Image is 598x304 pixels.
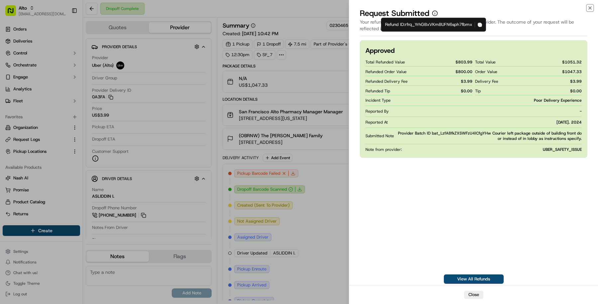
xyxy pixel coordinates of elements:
[360,8,429,19] p: Request Submitted
[455,69,472,74] span: $ 800.00
[365,46,395,55] h2: Approved
[365,88,390,94] span: Refunded Tip
[562,59,582,65] span: $ 1051.32
[475,59,496,65] span: Total Value
[461,88,472,94] span: $ 0.00
[365,133,394,139] span: Submitted Note
[113,65,121,73] button: Start new chat
[570,79,582,84] span: $ 3.99
[30,63,109,70] div: Start new chat
[7,114,17,125] img: Zach Benton
[7,86,45,91] div: Past conversations
[365,69,407,74] span: Refunded Order Value
[365,79,408,84] span: Refunded Delivery Fee
[397,131,582,141] span: Provider Batch ID bat_LzfA8fkZXSWFzU4lCfgYHw Courier left package outside of building front door ...
[461,79,472,84] span: $ 3.99
[365,147,402,152] span: Note from provider:
[475,88,481,94] span: Tip
[56,149,61,154] div: 💻
[21,103,54,108] span: [PERSON_NAME]
[7,6,20,20] img: Nash
[365,109,389,114] span: Reported By
[55,103,57,108] span: •
[464,291,483,299] button: Close
[556,120,582,125] span: [DATE]. 2024
[17,43,120,50] input: Got a question? Start typing here...
[444,274,504,284] a: View All Refunds
[47,164,80,169] a: Powered byPylon
[475,69,497,74] span: Order Value
[475,79,498,84] span: Delivery Fee
[63,148,107,155] span: API Documentation
[385,22,472,28] p: Refund ID: rfrq_YrhGBxVKmBUFN6sph7fbmx
[365,120,388,125] span: Reported At
[365,59,405,65] span: Total Refunded Value
[570,88,582,94] span: $ 0.00
[53,146,109,157] a: 💻API Documentation
[562,69,582,74] span: $ 1047.33
[7,96,17,107] img: Masood Aslam
[21,121,54,126] span: [PERSON_NAME]
[13,148,51,155] span: Knowledge Base
[7,63,19,75] img: 1736555255976-a54dd68f-1ca7-489b-9aae-adbdc363a1c4
[59,121,72,126] span: [DATE]
[4,146,53,157] a: 📗Knowledge Base
[534,98,582,103] span: Poor Delivery Experience
[55,121,57,126] span: •
[360,19,587,36] div: Your refund request has been forwarded to the delivery provider. The outcome of your request will...
[365,98,391,103] span: Incident Type
[14,63,26,75] img: 4281594248423_2fcf9dad9f2a874258b8_72.png
[7,26,121,37] p: Welcome 👋
[543,147,582,152] span: UBER_SAFETY_ISSUE
[580,109,582,114] span: -
[7,149,12,154] div: 📗
[59,103,72,108] span: [DATE]
[66,164,80,169] span: Pylon
[455,59,472,65] span: $ 803.99
[30,70,91,75] div: We're available if you need us!
[103,85,121,93] button: See all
